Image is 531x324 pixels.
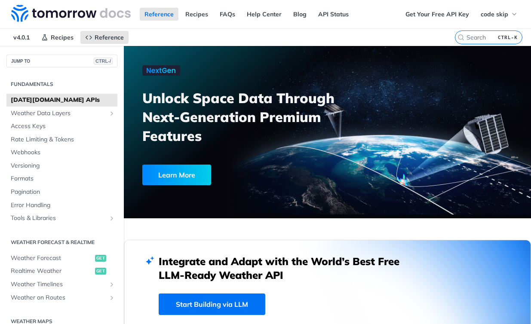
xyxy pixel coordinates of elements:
[6,94,117,107] a: [DATE][DOMAIN_NAME] APIs
[11,148,115,157] span: Webhooks
[476,8,522,21] button: code skip
[11,214,106,223] span: Tools & Libraries
[11,109,106,118] span: Weather Data Layers
[6,120,117,133] a: Access Keys
[80,31,129,44] a: Reference
[6,107,117,120] a: Weather Data LayersShow subpages for Weather Data Layers
[11,267,93,275] span: Realtime Weather
[6,238,117,246] h2: Weather Forecast & realtime
[401,8,474,21] a: Get Your Free API Key
[496,33,520,42] kbd: CTRL-K
[6,199,117,212] a: Error Handling
[11,122,115,131] span: Access Keys
[108,281,115,288] button: Show subpages for Weather Timelines
[94,58,113,64] span: CTRL-/
[313,8,353,21] a: API Status
[142,165,298,185] a: Learn More
[95,34,124,41] span: Reference
[6,146,117,159] a: Webhooks
[108,110,115,117] button: Show subpages for Weather Data Layers
[9,31,34,44] span: v4.0.1
[6,278,117,291] a: Weather TimelinesShow subpages for Weather Timelines
[11,188,115,196] span: Pagination
[6,159,117,172] a: Versioning
[159,254,412,282] h2: Integrate and Adapt with the World’s Best Free LLM-Ready Weather API
[95,268,106,275] span: get
[6,252,117,265] a: Weather Forecastget
[6,265,117,278] a: Realtime Weatherget
[11,5,131,22] img: Tomorrow.io Weather API Docs
[6,80,117,88] h2: Fundamentals
[11,135,115,144] span: Rate Limiting & Tokens
[11,201,115,210] span: Error Handling
[242,8,286,21] a: Help Center
[6,55,117,67] button: JUMP TOCTRL-/
[11,162,115,170] span: Versioning
[6,291,117,304] a: Weather on RoutesShow subpages for Weather on Routes
[51,34,74,41] span: Recipes
[95,255,106,262] span: get
[142,89,337,145] h3: Unlock Space Data Through Next-Generation Premium Features
[11,254,93,263] span: Weather Forecast
[108,215,115,222] button: Show subpages for Tools & Libraries
[108,294,115,301] button: Show subpages for Weather on Routes
[159,293,265,315] a: Start Building via LLM
[481,10,508,18] span: code skip
[6,186,117,199] a: Pagination
[6,172,117,185] a: Formats
[142,165,211,185] div: Learn More
[6,212,117,225] a: Tools & LibrariesShow subpages for Tools & Libraries
[11,280,106,289] span: Weather Timelines
[140,8,178,21] a: Reference
[6,133,117,146] a: Rate Limiting & Tokens
[457,34,464,41] svg: Search
[37,31,78,44] a: Recipes
[215,8,240,21] a: FAQs
[289,8,311,21] a: Blog
[11,174,115,183] span: Formats
[11,96,115,104] span: [DATE][DOMAIN_NAME] APIs
[11,293,106,302] span: Weather on Routes
[142,65,180,76] img: NextGen
[181,8,213,21] a: Recipes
